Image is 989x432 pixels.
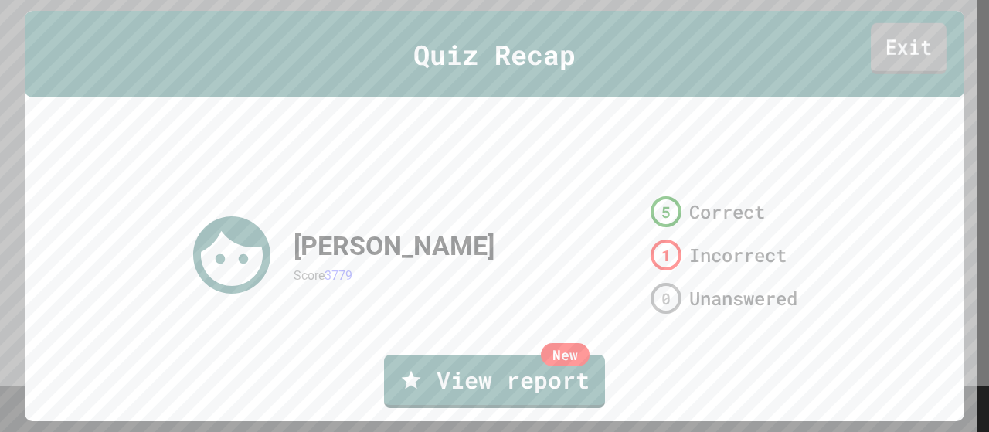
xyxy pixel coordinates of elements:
[294,267,325,282] span: Score
[871,23,947,74] a: Exit
[689,284,797,312] span: Unanswered
[384,355,605,408] a: View report
[651,240,681,270] div: 1
[689,198,765,226] span: Correct
[689,241,787,269] span: Incorrect
[25,11,964,98] div: Quiz Recap
[294,226,494,266] div: [PERSON_NAME]
[651,196,681,227] div: 5
[651,283,681,314] div: 0
[325,267,352,282] span: 3779
[541,343,590,366] div: New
